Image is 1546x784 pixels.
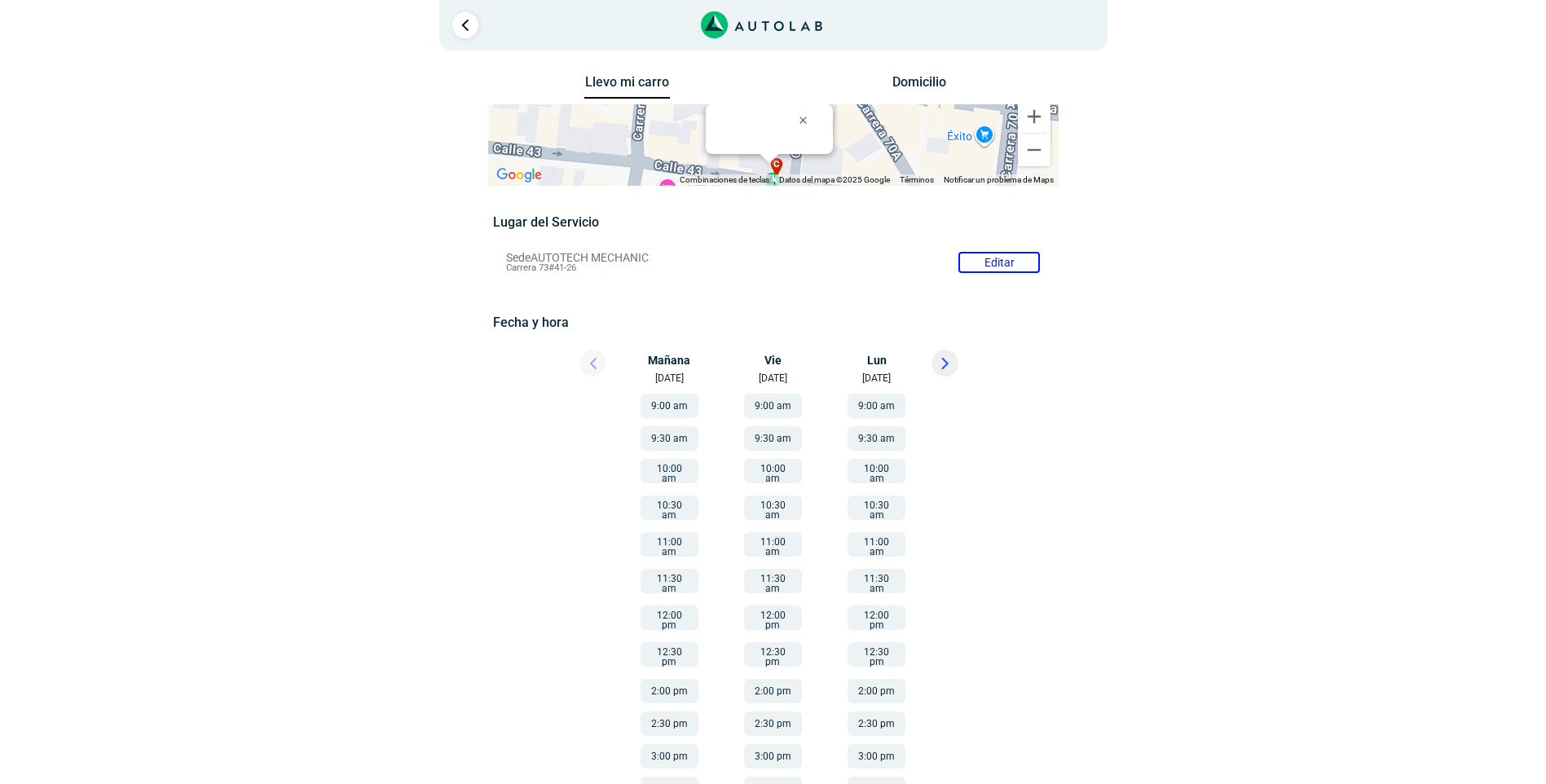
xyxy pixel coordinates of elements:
a: Abre esta zona en Google Maps (se abre en una nueva ventana) [492,165,546,186]
b: AUTOTECH MECHANIC [716,143,823,156]
button: 12:00 pm [744,606,802,630]
h5: Lugar del Servicio [493,214,1053,230]
button: 11:30 am [641,569,698,593]
button: 11:30 am [744,569,802,593]
button: 12:00 pm [848,606,905,630]
button: 2:00 pm [641,679,698,703]
button: 10:30 am [744,496,802,520]
button: 11:30 am [848,569,905,593]
button: 12:30 pm [641,642,698,667]
button: 3:00 pm [848,744,905,769]
button: 12:30 pm [744,642,802,667]
button: Combinaciones de teclas [680,174,769,186]
button: 11:00 am [744,532,802,557]
span: Datos del mapa ©2025 Google [779,175,890,184]
button: 3:00 pm [744,744,802,769]
h5: Fecha y hora [493,315,1053,330]
button: 2:30 pm [641,711,698,736]
button: 2:30 pm [848,711,905,736]
div: Carrera 73#41-26 [716,143,823,168]
button: 3:00 pm [641,744,698,769]
img: Google [492,165,546,186]
button: Cerrar [787,100,826,139]
button: 2:00 pm [848,679,905,703]
button: 10:30 am [641,496,698,520]
button: 10:30 am [848,496,905,520]
button: 9:30 am [848,426,905,451]
a: Términos (se abre en una nueva pestaña) [900,175,934,184]
button: 2:30 pm [744,711,802,736]
span: c [773,158,780,172]
button: 10:00 am [641,459,698,483]
button: 10:00 am [744,459,802,483]
button: Domicilio [876,74,962,98]
button: Ampliar [1018,100,1050,133]
button: 10:00 am [848,459,905,483]
button: 9:00 am [641,394,698,418]
button: 12:00 pm [641,606,698,630]
button: 9:30 am [744,426,802,451]
button: 9:00 am [848,394,905,418]
button: 2:00 pm [744,679,802,703]
button: Reducir [1018,134,1050,166]
button: 9:00 am [744,394,802,418]
button: Llevo mi carro [584,74,670,99]
button: 11:00 am [641,532,698,557]
a: Ir al paso anterior [452,12,478,38]
button: 11:00 am [848,532,905,557]
a: Link al sitio de autolab [701,16,822,32]
a: Notificar un problema de Maps [944,175,1054,184]
button: 9:30 am [641,426,698,451]
button: 12:30 pm [848,642,905,667]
